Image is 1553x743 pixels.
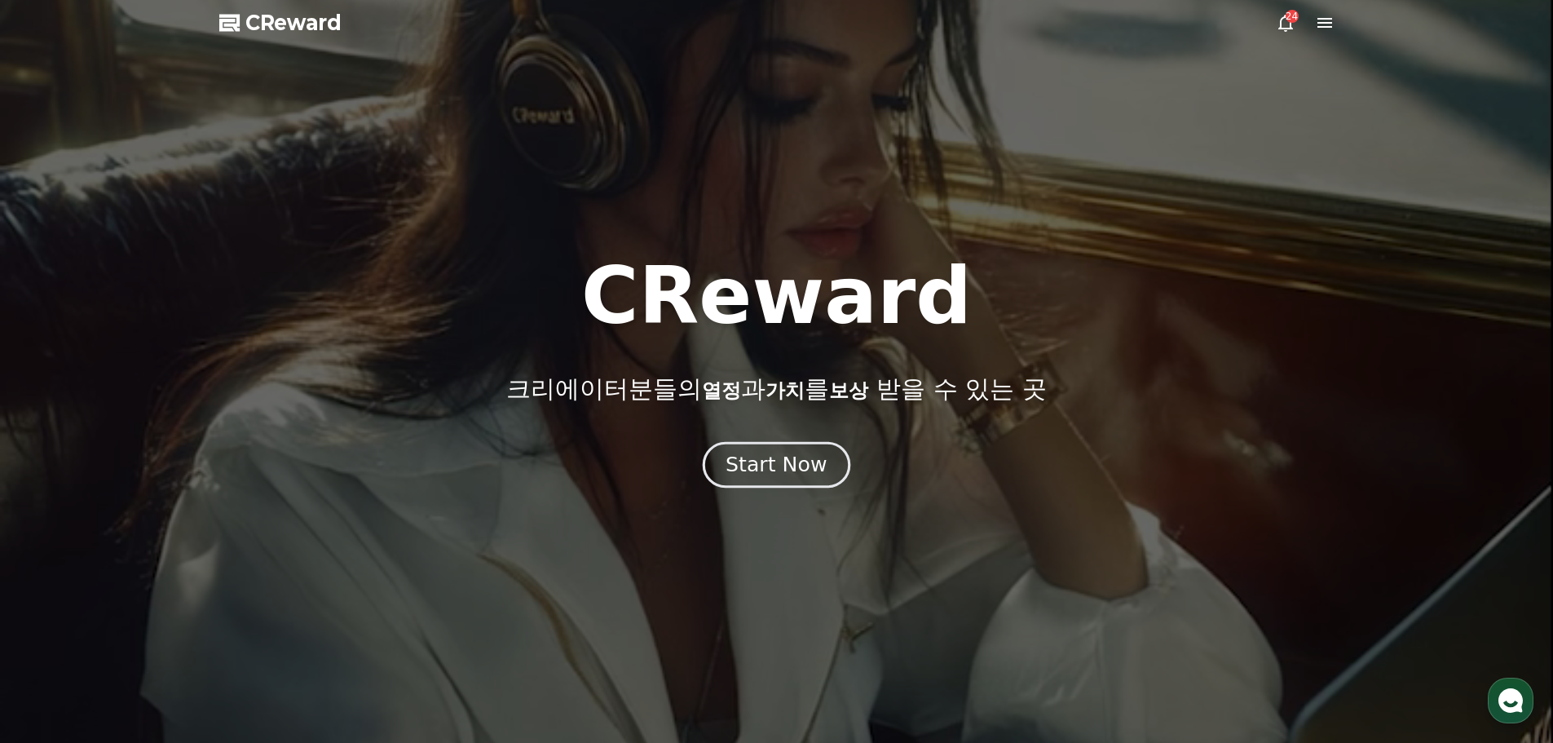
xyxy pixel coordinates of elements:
span: 홈 [51,542,61,555]
span: 대화 [149,542,169,555]
span: CReward [245,10,342,36]
p: 크리에이터분들의 과 를 받을 수 있는 곳 [506,374,1046,404]
a: 설정 [210,517,313,558]
h1: CReward [581,257,972,335]
a: 24 [1276,13,1295,33]
span: 가치 [765,379,805,402]
span: 설정 [252,542,271,555]
a: Start Now [706,459,847,475]
div: 24 [1286,10,1299,23]
button: Start Now [703,441,850,488]
span: 열정 [702,379,741,402]
a: CReward [219,10,342,36]
span: 보상 [829,379,868,402]
a: 홈 [5,517,108,558]
div: Start Now [726,451,827,479]
a: 대화 [108,517,210,558]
